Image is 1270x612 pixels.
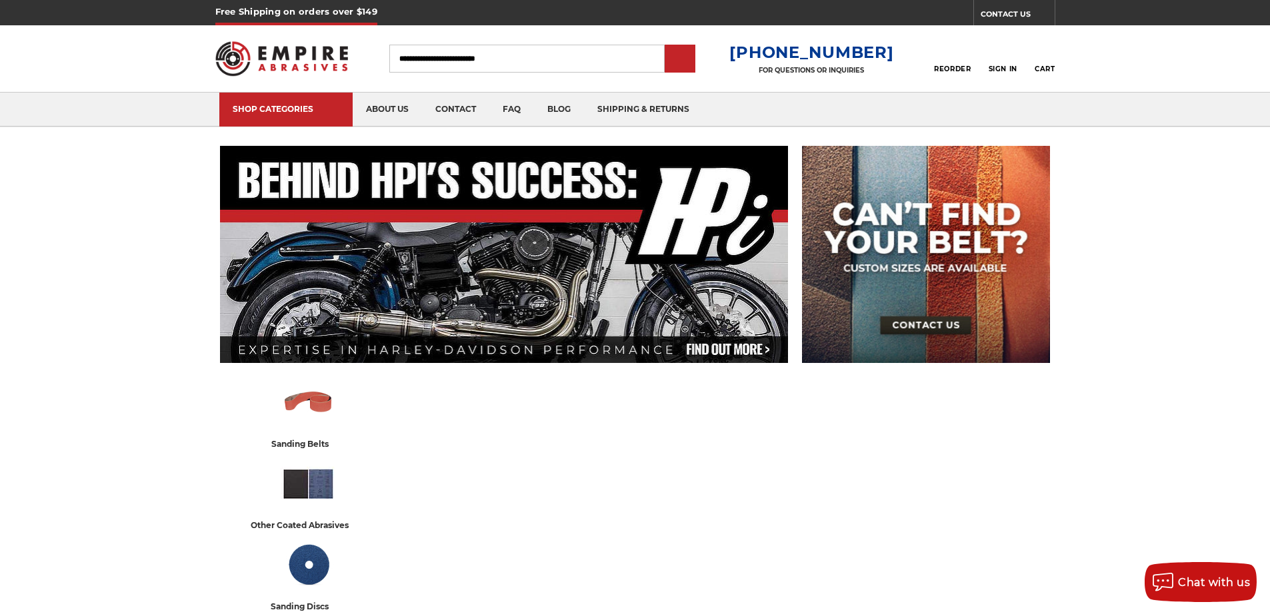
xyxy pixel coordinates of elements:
p: FOR QUESTIONS OR INQUIRIES [729,66,893,75]
img: Banner for an interview featuring Horsepower Inc who makes Harley performance upgrades featured o... [220,146,788,363]
div: sanding belts [271,437,346,451]
button: Chat with us [1145,562,1257,602]
a: Cart [1035,44,1055,73]
img: Other Coated Abrasives [281,456,336,511]
a: Reorder [934,44,971,73]
span: Sign In [989,65,1017,73]
span: Reorder [934,65,971,73]
input: Submit [667,46,693,73]
a: faq [489,93,534,127]
span: Chat with us [1178,576,1250,589]
a: shipping & returns [584,93,703,127]
img: Sanding Belts [281,375,336,430]
a: [PHONE_NUMBER] [729,43,893,62]
span: Cart [1035,65,1055,73]
a: CONTACT US [981,7,1055,25]
a: about us [353,93,422,127]
a: blog [534,93,584,127]
img: Empire Abrasives [215,33,349,85]
a: other coated abrasives [225,456,392,532]
a: sanding belts [225,375,392,451]
a: contact [422,93,489,127]
a: SHOP CATEGORIES [219,93,353,127]
img: Sanding Discs [281,537,336,593]
img: promo banner for custom belts. [802,146,1050,363]
div: other coated abrasives [251,518,366,532]
div: SHOP CATEGORIES [233,104,339,114]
